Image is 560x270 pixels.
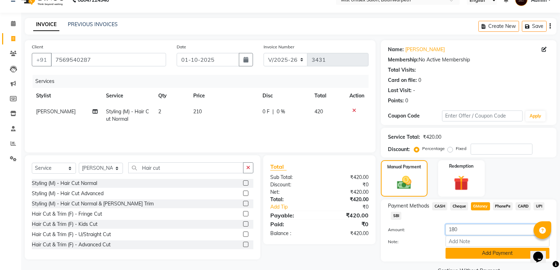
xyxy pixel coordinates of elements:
[265,220,319,228] div: Paid:
[422,145,445,152] label: Percentage
[32,88,102,104] th: Stylist
[32,210,102,218] div: Hair Cut & Trim (F) - Fringe Cut
[405,97,408,104] div: 0
[265,230,319,237] div: Balance :
[418,77,421,84] div: 0
[128,162,243,173] input: Search or Scan
[446,248,549,259] button: Add Payment
[32,231,111,238] div: Hair Cut & Trim (F) - U/Straight Cut
[388,202,429,210] span: Payment Methods
[388,87,412,94] div: Last Visit:
[446,236,549,247] input: Add Note
[388,46,404,53] div: Name:
[32,180,97,187] div: Styling (M) - Hair Cut Normal
[450,202,468,210] span: Cheque
[522,21,547,32] button: Save
[102,88,154,104] th: Service
[387,164,421,170] label: Manual Payment
[264,44,294,50] label: Invoice Number
[446,224,549,235] input: Amount
[530,242,553,263] iframe: chat widget
[154,88,189,104] th: Qty
[383,227,440,233] label: Amount:
[449,174,473,192] img: _gift.svg
[158,108,161,115] span: 2
[265,196,319,203] div: Total:
[265,174,319,181] div: Sub Total:
[393,174,416,191] img: _cash.svg
[388,97,404,104] div: Points:
[388,133,420,141] div: Service Total:
[383,239,440,245] label: Note:
[32,190,104,197] div: Styling (M) - Hair Cut Advanced
[471,202,490,210] span: GMoney
[263,108,270,115] span: 0 F
[177,44,186,50] label: Date
[432,202,447,210] span: CASH
[423,133,441,141] div: ₹420.00
[193,108,202,115] span: 210
[270,163,287,170] span: Total
[265,181,319,188] div: Discount:
[413,87,415,94] div: -
[314,108,323,115] span: 420
[32,44,43,50] label: Client
[319,188,374,196] div: ₹420.00
[493,202,513,210] span: PhonePe
[388,112,442,120] div: Coupon Code
[106,108,149,122] span: Styling (M) - Hair Cut Normal
[32,200,154,208] div: Styling (M) - Hair Cut Normal & [PERSON_NAME] Trim
[388,56,549,64] div: No Active Membership
[51,53,166,66] input: Search by Name/Mobile/Email/Code
[32,221,98,228] div: Hair Cut & Trim (F) - Kids Cut
[442,110,523,121] input: Enter Offer / Coupon Code
[515,202,531,210] span: CARD
[319,181,374,188] div: ₹0
[68,21,118,28] a: PREVIOUS INVOICES
[32,53,52,66] button: +91
[388,77,417,84] div: Card on file:
[32,241,111,248] div: Hair Cut & Trim (F) - Advanced Cut
[33,75,374,88] div: Services
[272,108,274,115] span: |
[33,18,59,31] a: INVOICE
[456,145,466,152] label: Fixed
[391,212,401,220] span: SBI
[525,111,546,121] button: Apply
[449,163,473,169] label: Redemption
[319,174,374,181] div: ₹420.00
[478,21,519,32] button: Create New
[310,88,345,104] th: Total
[345,88,369,104] th: Action
[258,88,311,104] th: Disc
[265,188,319,196] div: Net:
[319,220,374,228] div: ₹0
[189,88,258,104] th: Price
[388,66,416,74] div: Total Visits:
[534,202,544,210] span: UPI
[388,146,410,153] div: Discount:
[265,203,329,211] a: Add Tip
[329,203,374,211] div: ₹0
[265,211,319,220] div: Payable:
[36,108,76,115] span: [PERSON_NAME]
[319,230,374,237] div: ₹420.00
[277,108,285,115] span: 0 %
[319,196,374,203] div: ₹420.00
[319,211,374,220] div: ₹420.00
[405,46,445,53] a: [PERSON_NAME]
[388,56,419,64] div: Membership:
